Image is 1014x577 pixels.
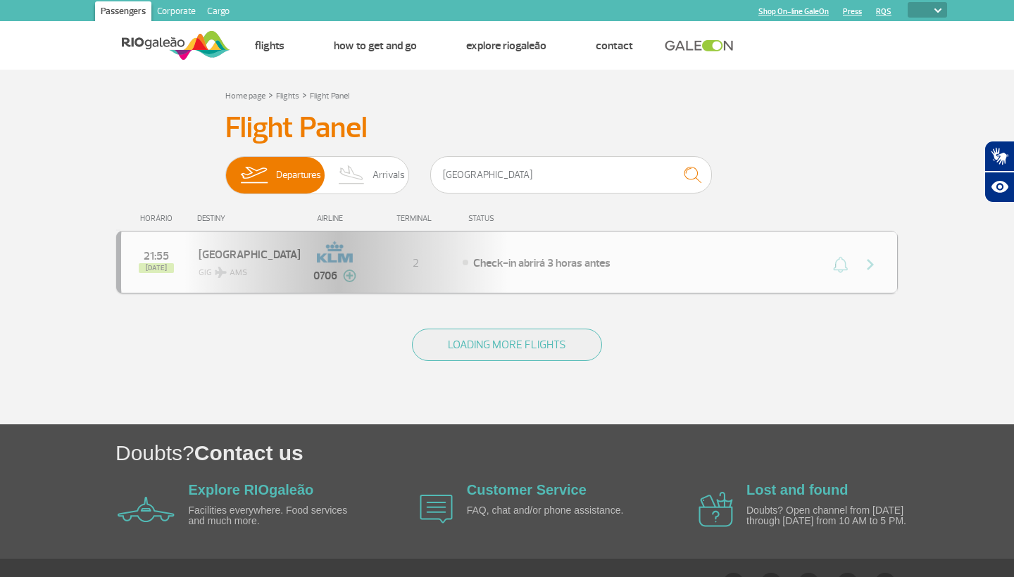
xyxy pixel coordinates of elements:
p: Facilities everywhere. Food services and much more. [189,505,351,527]
a: > [268,87,273,103]
a: Passengers [95,1,151,24]
img: airplane icon [420,495,453,524]
div: DESTINY [197,214,300,223]
button: LOADING MORE FLIGHTS [412,329,602,361]
img: airplane icon [118,497,175,522]
a: Flights [276,91,299,101]
a: Flight Panel [310,91,349,101]
span: Departures [276,157,321,194]
a: Flights [255,39,284,53]
a: Corporate [151,1,201,24]
a: Contact [596,39,633,53]
h3: Flight Panel [225,110,789,146]
a: Home page [225,91,265,101]
a: Cargo [201,1,235,24]
button: Abrir recursos assistivos. [984,172,1014,203]
img: airplane icon [699,492,733,527]
a: RQS [876,7,891,16]
a: Explore RIOgaleão [189,482,314,497]
p: Doubts? Open channel from [DATE] through [DATE] from 10 AM to 5 PM. [746,505,908,527]
div: STATUS [461,214,576,223]
a: How to get and go [334,39,417,53]
a: > [302,87,307,103]
div: Plugin de acessibilidade da Hand Talk. [984,141,1014,203]
img: slider-embarque [232,157,276,194]
a: Press [843,7,862,16]
div: HORÁRIO [120,214,197,223]
a: Explore RIOgaleão [466,39,546,53]
a: Customer Service [467,482,587,497]
div: AIRLINE [299,214,370,223]
img: slider-desembarque [331,157,373,194]
a: Shop On-line GaleOn [758,7,829,16]
button: Abrir tradutor de língua de sinais. [984,141,1014,172]
a: Lost and found [746,482,848,497]
h1: Doubts? [115,438,1014,467]
span: Arrivals [373,157,405,194]
div: TERMINAL [370,214,461,223]
p: FAQ, chat and/or phone assistance. [467,505,629,516]
span: Contact us [194,441,303,464]
input: Flight, city or airline [430,156,712,194]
